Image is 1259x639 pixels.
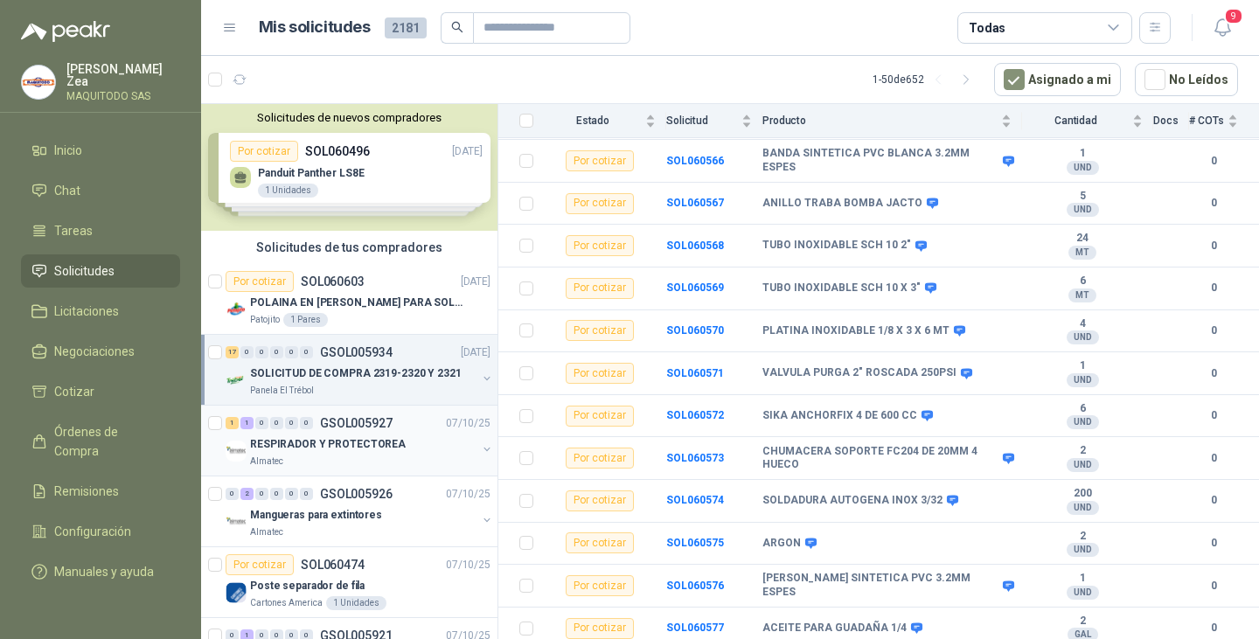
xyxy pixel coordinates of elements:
div: Solicitudes de tus compradores [201,231,497,264]
p: 07/10/25 [446,415,490,432]
div: 1 Unidades [326,596,386,610]
a: Manuales y ayuda [21,555,180,588]
b: 0 [1189,195,1238,212]
b: 0 [1189,407,1238,424]
span: Estado [544,115,642,127]
th: Estado [544,104,666,138]
p: Almatec [250,455,283,469]
b: CHUMACERA SOPORTE FC204 DE 20MM 4 HUECO [762,445,998,472]
div: Por cotizar [566,618,634,639]
span: Chat [54,181,80,200]
b: SOL060571 [666,367,724,379]
b: 1 [1022,359,1143,373]
div: UND [1067,415,1099,429]
img: Company Logo [226,582,247,603]
span: Remisiones [54,482,119,501]
div: 0 [255,346,268,358]
b: 5 [1022,190,1143,204]
div: Por cotizar [566,363,634,384]
div: UND [1067,543,1099,557]
a: SOL060574 [666,494,724,506]
b: 0 [1189,153,1238,170]
p: GSOL005926 [320,488,393,500]
button: Solicitudes de nuevos compradores [208,111,490,124]
div: MT [1068,246,1096,260]
b: 0 [1189,535,1238,552]
h1: Mis solicitudes [259,15,371,40]
div: Por cotizar [566,150,634,171]
p: Almatec [250,525,283,539]
b: 0 [1189,365,1238,382]
div: 1 - 50 de 652 [873,66,980,94]
span: search [451,21,463,33]
a: SOL060576 [666,580,724,592]
b: 0 [1189,578,1238,594]
th: Cantidad [1022,104,1153,138]
b: TUBO INOXIDABLE SCH 10 2" [762,239,911,253]
b: ARGON [762,537,801,551]
span: Manuales y ayuda [54,562,154,581]
b: 0 [1189,238,1238,254]
b: [PERSON_NAME] SINTETICA PVC 3.2MM ESPES [762,572,998,599]
a: SOL060569 [666,281,724,294]
div: 1 [226,417,239,429]
p: Patojito [250,313,280,327]
b: SOL060577 [666,622,724,634]
th: Solicitud [666,104,762,138]
span: Configuración [54,522,131,541]
div: Por cotizar [566,448,634,469]
img: Company Logo [22,66,55,99]
a: Configuración [21,515,180,548]
div: UND [1067,586,1099,600]
span: Producto [762,115,998,127]
b: 6 [1022,402,1143,416]
p: MAQUITODO SAS [66,91,180,101]
div: Por cotizar [566,575,634,596]
span: 2181 [385,17,427,38]
b: 0 [1189,450,1238,467]
img: Company Logo [226,441,247,462]
p: 07/10/25 [446,486,490,503]
b: PLATINA INOXIDABLE 1/8 X 3 X 6 MT [762,324,949,338]
p: SOL060603 [301,275,365,288]
span: # COTs [1189,115,1224,127]
b: 0 [1189,280,1238,296]
p: 07/10/25 [446,557,490,573]
div: 17 [226,346,239,358]
p: GSOL005927 [320,417,393,429]
b: 0 [1189,492,1238,509]
span: Solicitudes [54,261,115,281]
span: Tareas [54,221,93,240]
span: Inicio [54,141,82,160]
p: Cartones America [250,596,323,610]
div: 0 [300,488,313,500]
a: Negociaciones [21,335,180,368]
div: Por cotizar [566,406,634,427]
div: Por cotizar [566,235,634,256]
b: SOL060572 [666,409,724,421]
th: Docs [1153,104,1189,138]
a: SOL060568 [666,240,724,252]
p: Poste separador de fila [250,578,365,594]
a: Chat [21,174,180,207]
b: 1 [1022,147,1143,161]
a: Por cotizarSOL060603[DATE] Company LogoPOLAINA EN [PERSON_NAME] PARA SOLDADOR / ADJUNTAR FICHA TE... [201,264,497,335]
a: SOL060566 [666,155,724,167]
div: 0 [270,346,283,358]
a: Solicitudes [21,254,180,288]
b: 1 [1022,572,1143,586]
span: Órdenes de Compra [54,422,163,461]
div: 0 [285,346,298,358]
b: 2 [1022,444,1143,458]
button: No Leídos [1135,63,1238,96]
b: SOL060567 [666,197,724,209]
div: 0 [255,488,268,500]
div: UND [1067,203,1099,217]
a: 17 0 0 0 0 0 GSOL005934[DATE] Company LogoSOLICITUD DE COMPRA 2319-2320 Y 2321Panela El Trébol [226,342,494,398]
div: 0 [300,417,313,429]
b: SOL060575 [666,537,724,549]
